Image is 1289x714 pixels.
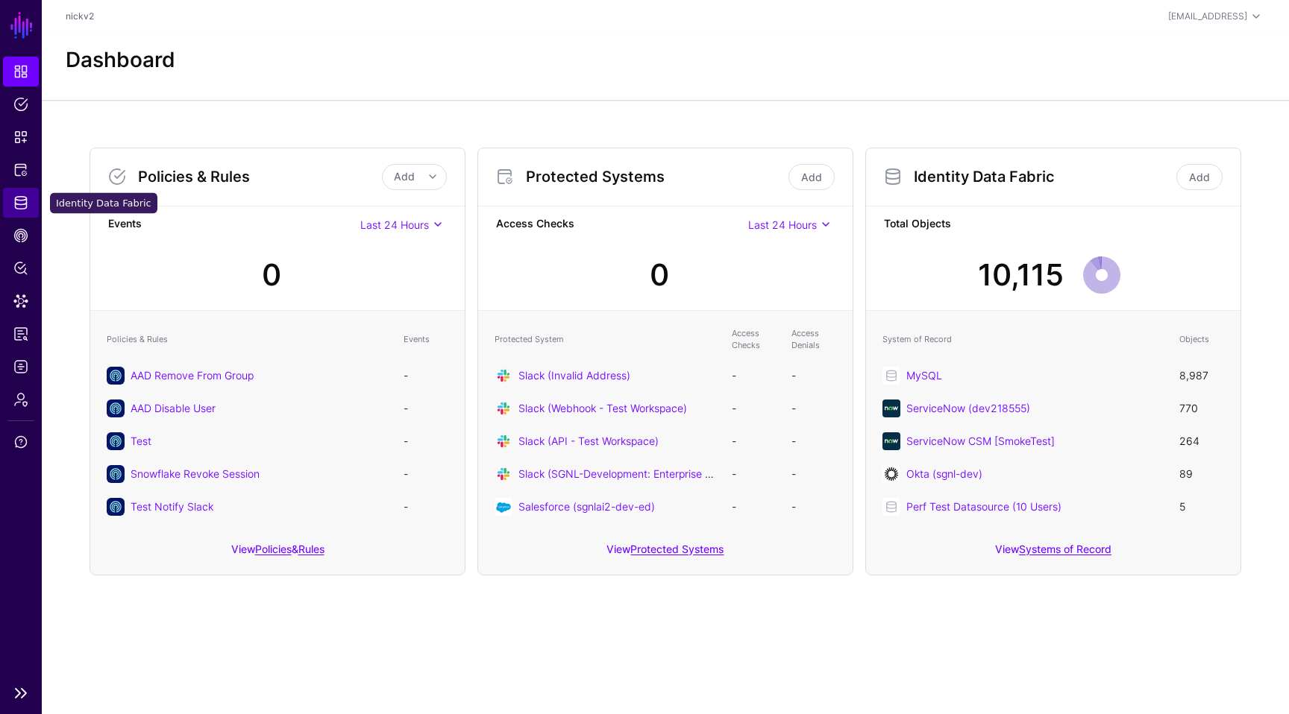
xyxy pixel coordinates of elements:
a: Policies [255,543,292,555]
a: ServiceNow (dev218555) [906,402,1030,414]
img: svg+xml;base64,PHN2ZyB3aWR0aD0iNjQiIGhlaWdodD0iNjQiIHZpZXdCb3g9IjAgMCA2NCA2NCIgZmlsbD0ibm9uZSIgeG... [882,432,900,450]
td: - [396,392,456,425]
span: Policy Lens [13,261,28,276]
a: ServiceNow CSM [SmokeTest] [906,435,1055,447]
img: svg+xml;base64,PHN2ZyB3aWR0aD0iNjQiIGhlaWdodD0iNjQiIHZpZXdCb3g9IjAgMCA2NCA2NCIgZmlsbD0ibm9uZSIgeG... [882,465,900,483]
img: svg+xml;base64,PHN2ZyB3aWR0aD0iNjQiIGhlaWdodD0iNjQiIHZpZXdCb3g9IjAgMCA2NCA2NCIgZmlsbD0ibm9uZSIgeG... [495,432,512,450]
a: Slack (API - Test Workspace) [518,435,659,447]
a: Identity Data Fabric [3,188,39,218]
img: svg+xml;base64,PHN2ZyB3aWR0aD0iNjQiIGhlaWdodD0iNjQiIHZpZXdCb3g9IjAgMCA2NCA2NCIgZmlsbD0ibm9uZSIgeG... [495,367,512,385]
a: Rules [298,543,324,555]
h3: Policies & Rules [138,168,382,186]
img: svg+xml;base64,PHN2ZyB3aWR0aD0iNjQiIGhlaWdodD0iNjQiIHZpZXdCb3g9IjAgMCA2NCA2NCIgZmlsbD0ibm9uZSIgeG... [495,498,512,516]
a: Okta (sgnl-dev) [906,467,982,480]
span: Identity Data Fabric [13,195,28,210]
img: svg+xml;base64,PHN2ZyB3aWR0aD0iNjQiIGhlaWdodD0iNjQiIHZpZXdCb3g9IjAgMCA2NCA2NCIgZmlsbD0ibm9uZSIgeG... [495,465,512,483]
td: - [724,392,784,425]
a: SGNL [9,9,34,42]
a: MySQL [906,369,942,382]
a: AAD Disable User [131,402,216,414]
a: Protected Systems [3,155,39,185]
span: Add [394,170,415,183]
a: Policies [3,89,39,119]
span: Admin [13,392,28,407]
th: Access Checks [724,320,784,359]
a: Test [131,435,151,447]
th: Objects [1172,320,1232,359]
td: - [724,425,784,458]
td: - [724,458,784,490]
td: - [724,359,784,392]
span: Reports [13,326,28,341]
td: - [784,425,844,458]
img: svg+xml;base64,PHN2ZyB3aWR0aD0iNjQiIGhlaWdodD0iNjQiIHZpZXdCb3g9IjAgMCA2NCA2NCIgZmlsbD0ibm9uZSIgeG... [495,399,512,417]
div: 0 [262,253,281,297]
span: CAEP Hub [13,228,28,243]
a: Test Notify Slack [131,500,213,513]
div: 0 [650,253,669,297]
a: Snowflake Revoke Session [131,467,260,480]
td: - [396,359,456,392]
th: Access Denials [784,320,844,359]
td: 8,987 [1172,359,1232,392]
th: System of Record [875,320,1172,359]
td: - [724,490,784,523]
th: Events [396,320,456,359]
td: 89 [1172,458,1232,490]
span: Protected Systems [13,162,28,177]
td: - [784,392,844,425]
a: Dashboard [3,57,39,86]
div: Identity Data Fabric [50,193,157,214]
span: Snippets [13,130,28,145]
div: [EMAIL_ADDRESS] [1168,10,1247,23]
div: View [866,532,1241,575]
h3: Identity Data Fabric [914,168,1173,186]
span: Support [13,435,28,449]
h3: Protected Systems [526,168,785,186]
a: AAD Remove From Group [131,369,254,382]
span: Policies [13,97,28,112]
td: - [784,458,844,490]
td: - [784,490,844,523]
td: 770 [1172,392,1232,425]
span: Dashboard [13,64,28,79]
a: Add [788,164,835,190]
td: 264 [1172,425,1232,458]
a: Logs [3,352,39,382]
a: Salesforce (sgnlai2-dev-ed) [518,500,655,513]
h2: Dashboard [66,48,175,73]
a: Protected Systems [630,543,724,555]
a: Slack (Webhook - Test Workspace) [518,402,687,414]
th: Protected System [487,320,724,359]
td: - [396,490,456,523]
td: - [396,425,456,458]
span: Last 24 Hours [360,218,429,231]
a: Slack (SGNL-Development: Enterprise Grid) [518,467,729,480]
strong: Total Objects [884,215,1223,234]
a: Snippets [3,122,39,152]
a: Systems of Record [1019,543,1111,555]
div: View & [90,532,465,575]
a: Data Lens [3,286,39,316]
strong: Access Checks [496,215,748,234]
div: 10,115 [978,253,1064,297]
div: View [478,532,853,575]
th: Policies & Rules [99,320,396,359]
span: Last 24 Hours [748,218,817,231]
a: Policy Lens [3,253,39,283]
a: Perf Test Datasource (10 Users) [906,500,1061,513]
td: - [784,359,844,392]
strong: Events [108,215,360,234]
a: Slack (Invalid Address) [518,369,630,382]
a: Reports [3,319,39,349]
td: 5 [1172,490,1232,523]
a: CAEP Hub [3,221,39,250]
span: Data Lens [13,294,28,309]
a: Admin [3,385,39,414]
td: - [396,458,456,490]
a: nickv2 [66,10,94,22]
a: Add [1176,164,1223,190]
span: Logs [13,359,28,374]
img: svg+xml;base64,PHN2ZyB3aWR0aD0iNjQiIGhlaWdodD0iNjQiIHZpZXdCb3g9IjAgMCA2NCA2NCIgZmlsbD0ibm9uZSIgeG... [882,399,900,417]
